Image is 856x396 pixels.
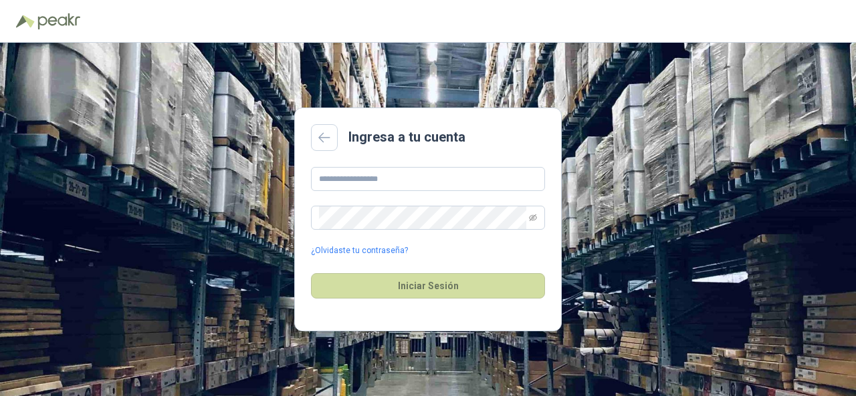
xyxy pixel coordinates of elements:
img: Peakr [37,13,80,29]
button: Iniciar Sesión [311,273,545,299]
span: eye-invisible [529,214,537,222]
h2: Ingresa a tu cuenta [348,127,465,148]
a: ¿Olvidaste tu contraseña? [311,244,408,257]
img: Logo [16,15,35,28]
